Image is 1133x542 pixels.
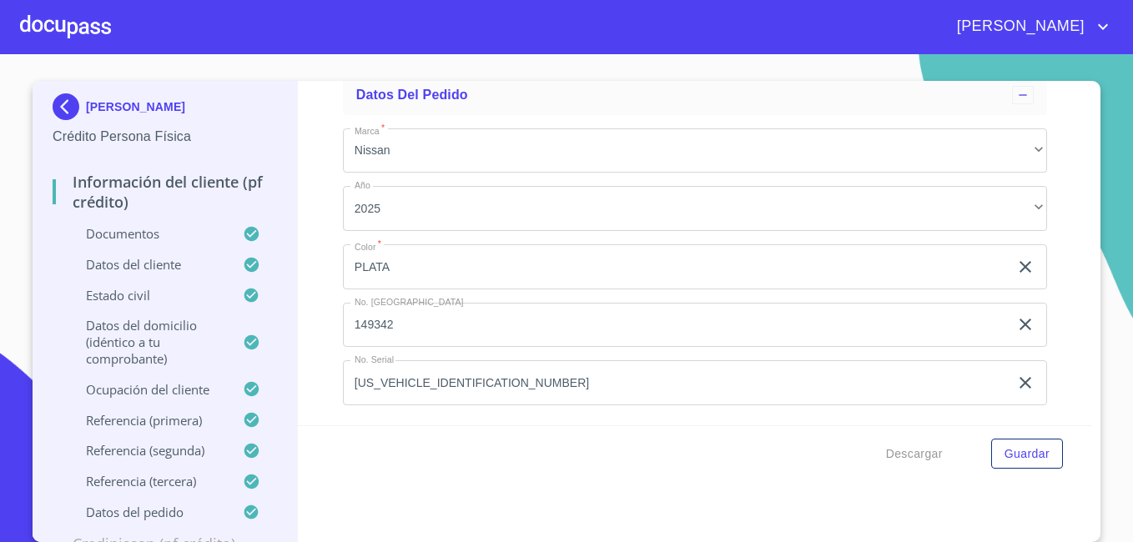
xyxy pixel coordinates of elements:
p: Referencia (primera) [53,412,243,429]
p: Documentos [53,225,243,242]
p: Datos del pedido [53,504,243,520]
div: 2025 [343,186,1047,231]
button: Descargar [879,439,949,469]
button: clear input [1015,373,1035,393]
button: account of current user [944,13,1113,40]
p: Datos del domicilio (idéntico a tu comprobante) [53,317,243,367]
span: Descargar [886,444,943,464]
button: clear input [1015,314,1035,334]
button: Guardar [991,439,1063,469]
p: [PERSON_NAME] [86,100,185,113]
img: Docupass spot blue [53,93,86,120]
p: Referencia (segunda) [53,442,243,459]
p: Referencia (tercera) [53,473,243,489]
div: [PERSON_NAME] [53,93,277,127]
span: [PERSON_NAME] [944,13,1093,40]
span: Guardar [1005,444,1050,464]
div: Datos del pedido [343,75,1047,115]
p: Ocupación del Cliente [53,381,243,398]
div: Nissan [343,128,1047,173]
button: clear input [1015,257,1035,277]
p: Datos del cliente [53,256,243,273]
p: Estado Civil [53,287,243,304]
p: Crédito Persona Física [53,127,277,147]
span: Datos del pedido [356,88,468,102]
p: Información del cliente (PF crédito) [53,172,277,212]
